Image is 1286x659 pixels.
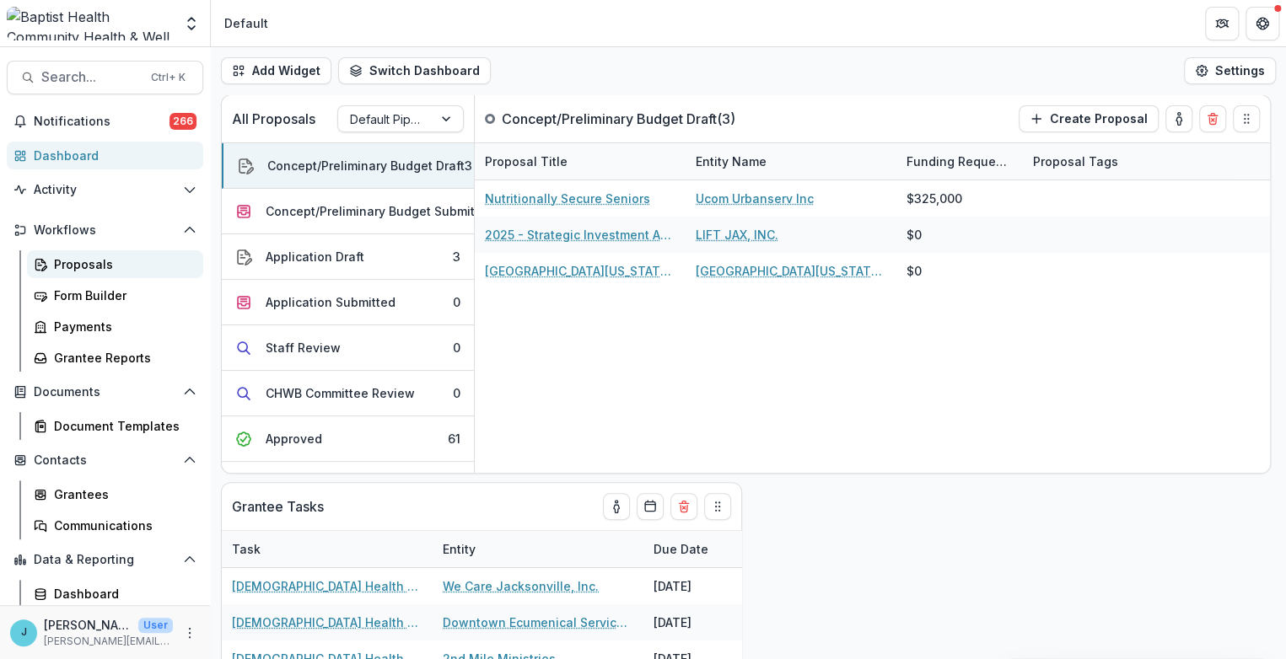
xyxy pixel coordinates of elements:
[643,531,770,567] div: Due Date
[686,143,896,179] div: Entity Name
[44,616,132,634] p: [PERSON_NAME]
[7,546,203,573] button: Open Data & Reporting
[34,183,176,197] span: Activity
[686,153,777,170] div: Entity Name
[232,109,315,129] p: All Proposals
[453,339,460,356] div: 0
[27,512,203,539] a: Communications
[222,143,474,189] button: Concept/Preliminary Budget Draft3
[266,384,415,402] div: CHWB Committee Review
[222,325,474,371] button: Staff Review0
[433,540,486,558] div: Entity
[896,143,1023,179] div: Funding Requested
[54,349,190,367] div: Grantee Reports
[266,248,364,265] div: Application Draft
[222,416,474,462] button: Approved61
[603,493,630,520] button: toggle-assigned-to-me
[54,417,190,435] div: Document Templates
[433,531,643,567] div: Entity
[485,190,650,207] a: Nutritionally Secure Seniors
[27,313,203,340] a: Payments
[696,226,778,244] a: LIFT JAX, INC.
[232,613,422,631] a: [DEMOGRAPHIC_DATA] Health Strategic Investment Impact Report 2
[222,540,271,558] div: Task
[1019,105,1159,132] button: Create Proposal
[907,262,922,280] div: $0
[1205,7,1239,40] button: Partners
[7,217,203,244] button: Open Workflows
[1199,105,1226,132] button: Delete card
[465,157,472,174] div: 3
[266,293,395,311] div: Application Submitted
[696,262,886,280] a: [GEOGRAPHIC_DATA][US_STATE], Dept. of Health Disparities
[21,627,27,638] div: Jennifer
[7,176,203,203] button: Open Activity
[180,623,200,643] button: More
[54,517,190,534] div: Communications
[7,61,203,94] button: Search...
[1023,143,1234,179] div: Proposal Tags
[27,281,203,309] a: Form Builder
[54,585,190,603] div: Dashboard
[485,226,675,244] a: 2025 - Strategic Investment Application
[443,613,633,631] a: Downtown Ecumenical Services Council - DESC
[7,108,203,135] button: Notifications266
[1233,105,1260,132] button: Drag
[696,190,814,207] a: Ucom Urbanserv Inc
[222,531,433,567] div: Task
[222,280,474,325] button: Application Submitted0
[221,57,331,84] button: Add Widget
[448,430,460,447] div: 61
[643,604,770,640] div: [DATE]
[907,226,922,244] div: $0
[643,568,770,604] div: [DATE]
[1165,105,1192,132] button: toggle-assigned-to-me
[218,11,275,35] nav: breadcrumb
[34,385,176,399] span: Documents
[266,202,494,220] div: Concept/Preliminary Budget Submitted
[148,68,189,87] div: Ctrl + K
[637,493,664,520] button: Calendar
[453,248,460,265] div: 3
[232,496,324,517] p: Grantee Tasks
[34,147,190,164] div: Dashboard
[1023,153,1128,170] div: Proposal Tags
[222,189,474,234] button: Concept/Preliminary Budget Submitted1
[138,618,173,633] p: User
[34,115,169,129] span: Notifications
[453,384,460,402] div: 0
[7,447,203,474] button: Open Contacts
[54,485,190,503] div: Grantees
[267,157,465,174] div: Concept/Preliminary Budget Draft
[670,493,697,520] button: Delete card
[54,318,190,335] div: Payments
[232,577,422,595] a: [DEMOGRAPHIC_DATA] Health Strategic Investment Impact Report
[34,553,176,567] span: Data & Reporting
[338,57,491,84] button: Switch Dashboard
[704,493,731,520] button: Drag
[475,143,686,179] div: Proposal Title
[485,262,675,280] a: [GEOGRAPHIC_DATA][US_STATE], Dept. of Psychology - 2025 - Concept & Preliminary Budget Form
[54,255,190,273] div: Proposals
[502,109,735,129] p: Concept/Preliminary Budget Draft ( 3 )
[44,634,173,649] p: [PERSON_NAME][EMAIL_ADDRESS][PERSON_NAME][DOMAIN_NAME]
[54,287,190,304] div: Form Builder
[643,540,718,558] div: Due Date
[7,378,203,405] button: Open Documents
[7,7,173,40] img: Baptist Health Community Health & Well Being logo
[443,577,599,595] a: We Care Jacksonville, Inc.
[27,480,203,508] a: Grantees
[27,344,203,372] a: Grantee Reports
[266,339,341,356] div: Staff Review
[180,7,203,40] button: Open entity switcher
[896,153,1023,170] div: Funding Requested
[34,223,176,238] span: Workflows
[41,69,141,85] span: Search...
[34,453,176,468] span: Contacts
